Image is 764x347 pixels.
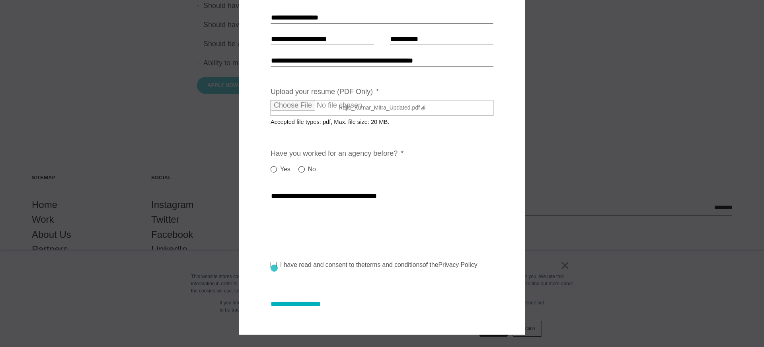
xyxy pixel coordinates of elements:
[271,149,403,158] label: Have you worked for an agency before?
[271,165,290,174] label: Yes
[271,112,396,125] span: Accepted file types: pdf, Max. file size: 20 MB.
[271,100,493,116] label: Rajib_Kumar_Mitra_Updated.pdf
[365,261,423,268] a: terms and conditions
[298,165,316,174] label: No
[271,87,379,96] label: Upload your resume (PDF Only)
[439,261,477,268] a: Privacy Policy
[271,261,477,269] label: I have read and consent to the of the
